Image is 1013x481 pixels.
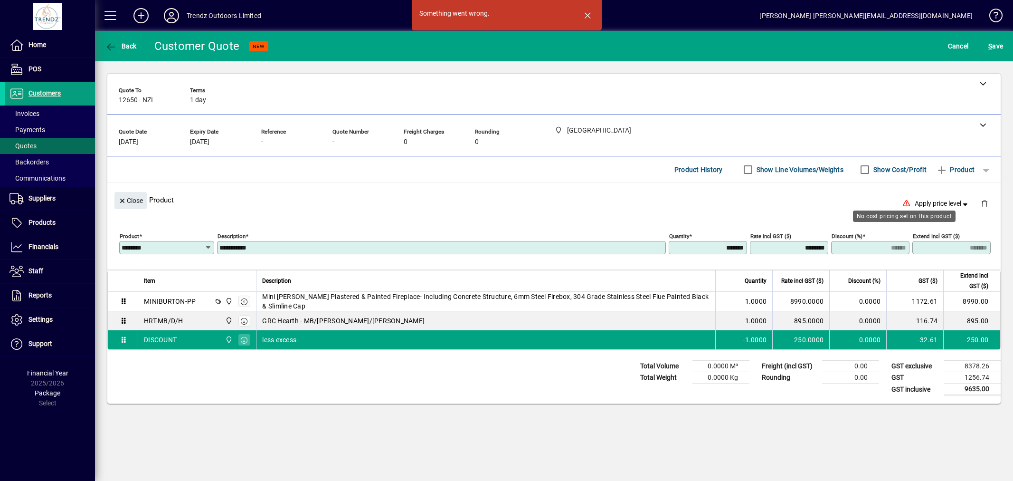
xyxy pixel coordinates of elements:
[829,330,886,349] td: 0.0000
[5,170,95,186] a: Communications
[9,142,37,150] span: Quotes
[943,311,1000,330] td: 895.00
[911,195,974,212] button: Apply price level
[5,106,95,122] a: Invoices
[5,332,95,356] a: Support
[120,233,139,240] mat-label: Product
[946,38,971,55] button: Cancel
[5,122,95,138] a: Payments
[915,199,970,209] span: Apply price level
[144,335,177,345] div: DISCOUNT
[156,7,187,24] button: Profile
[28,219,56,226] span: Products
[778,316,824,326] div: 895.0000
[28,194,56,202] span: Suppliers
[119,96,153,104] span: 12650 - NZI
[28,65,41,73] span: POS
[944,384,1001,395] td: 9635.00
[931,161,979,178] button: Product
[745,297,767,306] span: 1.0000
[105,42,137,50] span: Back
[118,193,143,209] span: Close
[757,361,822,372] td: Freight (incl GST)
[5,284,95,308] a: Reports
[187,8,261,23] div: Trendz Outdoors Limited
[692,361,749,372] td: 0.0000 M³
[28,89,61,97] span: Customers
[190,96,206,104] span: 1 day
[262,316,425,326] span: GRC Hearth - MB/[PERSON_NAME]/[PERSON_NAME]
[262,335,296,345] span: less excess
[635,361,692,372] td: Total Volume
[674,162,723,177] span: Product History
[944,361,1001,372] td: 8378.26
[887,372,944,384] td: GST
[5,187,95,211] a: Suppliers
[886,311,943,330] td: 116.74
[223,335,234,345] span: New Plymouth
[982,2,1001,33] a: Knowledge Base
[988,42,992,50] span: S
[475,138,479,146] span: 0
[223,316,234,326] span: New Plymouth
[144,316,183,326] div: HRT-MB/D/H
[669,233,689,240] mat-label: Quantity
[404,138,407,146] span: 0
[28,291,52,299] span: Reports
[973,192,996,215] button: Delete
[28,316,53,323] span: Settings
[190,138,209,146] span: [DATE]
[144,297,196,306] div: MINIBURTON-PP
[944,372,1001,384] td: 1256.74
[107,183,1001,217] div: Product
[918,276,937,286] span: GST ($)
[822,372,879,384] td: 0.00
[9,158,49,166] span: Backorders
[262,276,291,286] span: Description
[759,8,973,23] div: [PERSON_NAME] [PERSON_NAME][EMAIL_ADDRESS][DOMAIN_NAME]
[144,276,155,286] span: Item
[262,292,710,311] span: Mini [PERSON_NAME] Plastered & Painted Fireplace- Including Concrete Structure, 6mm Steel Firebox...
[781,276,824,286] span: Rate incl GST ($)
[943,330,1000,349] td: -250.00
[913,233,960,240] mat-label: Extend incl GST ($)
[886,330,943,349] td: -32.61
[154,38,240,54] div: Customer Quote
[5,308,95,332] a: Settings
[973,199,996,208] app-page-header-button: Delete
[35,389,60,397] span: Package
[103,38,139,55] button: Back
[261,138,263,146] span: -
[28,340,52,347] span: Support
[126,7,156,24] button: Add
[332,138,334,146] span: -
[9,174,66,182] span: Communications
[887,361,944,372] td: GST exclusive
[949,270,988,291] span: Extend incl GST ($)
[936,162,975,177] span: Product
[119,138,138,146] span: [DATE]
[692,372,749,384] td: 0.0000 Kg
[5,154,95,170] a: Backorders
[5,235,95,259] a: Financials
[27,369,68,377] span: Financial Year
[871,165,927,174] label: Show Cost/Profit
[5,58,95,81] a: POS
[745,276,767,286] span: Quantity
[671,161,727,178] button: Product History
[5,138,95,154] a: Quotes
[28,41,46,48] span: Home
[948,38,969,54] span: Cancel
[829,311,886,330] td: 0.0000
[28,267,43,275] span: Staff
[778,335,824,345] div: 250.0000
[829,292,886,311] td: 0.0000
[5,33,95,57] a: Home
[943,292,1000,311] td: 8990.00
[822,361,879,372] td: 0.00
[988,38,1003,54] span: ave
[778,297,824,306] div: 8990.0000
[28,243,58,250] span: Financials
[745,316,767,326] span: 1.0000
[887,384,944,395] td: GST inclusive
